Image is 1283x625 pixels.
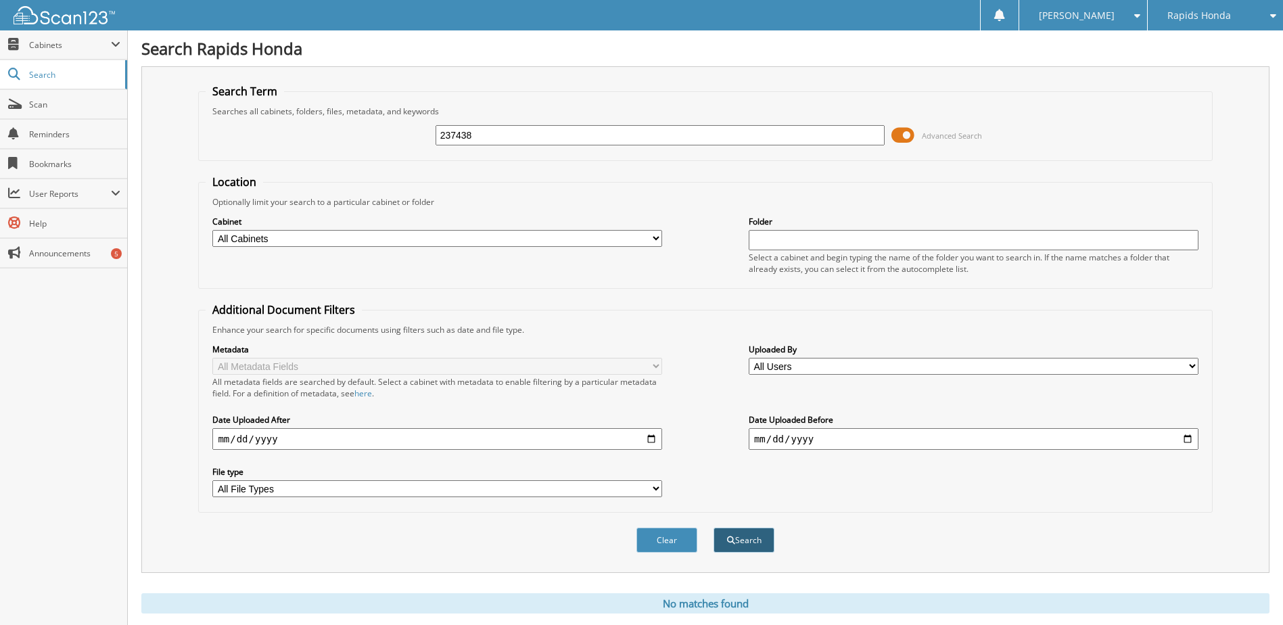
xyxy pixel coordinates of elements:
legend: Search Term [206,84,284,99]
span: Advanced Search [922,131,982,141]
label: Folder [749,216,1198,227]
label: Cabinet [212,216,662,227]
span: Help [29,218,120,229]
span: Bookmarks [29,158,120,170]
div: No matches found [141,593,1269,614]
img: scan123-logo-white.svg [14,6,115,24]
button: Search [714,528,774,553]
legend: Location [206,175,263,189]
div: Optionally limit your search to a particular cabinet or folder [206,196,1205,208]
span: Search [29,69,118,80]
input: start [212,428,662,450]
span: [PERSON_NAME] [1039,11,1115,20]
a: here [354,388,372,399]
label: Date Uploaded After [212,414,662,425]
input: end [749,428,1198,450]
label: Uploaded By [749,344,1198,355]
div: Select a cabinet and begin typing the name of the folder you want to search in. If the name match... [749,252,1198,275]
iframe: Chat Widget [1215,560,1283,625]
span: Cabinets [29,39,111,51]
span: Announcements [29,248,120,259]
div: Enhance your search for specific documents using filters such as date and file type. [206,324,1205,335]
span: User Reports [29,188,111,200]
span: Reminders [29,129,120,140]
label: Date Uploaded Before [749,414,1198,425]
label: File type [212,466,662,478]
h1: Search Rapids Honda [141,37,1269,60]
div: 5 [111,248,122,259]
span: Rapids Honda [1167,11,1231,20]
div: All metadata fields are searched by default. Select a cabinet with metadata to enable filtering b... [212,376,662,399]
button: Clear [636,528,697,553]
label: Metadata [212,344,662,355]
legend: Additional Document Filters [206,302,362,317]
div: Searches all cabinets, folders, files, metadata, and keywords [206,106,1205,117]
span: Scan [29,99,120,110]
